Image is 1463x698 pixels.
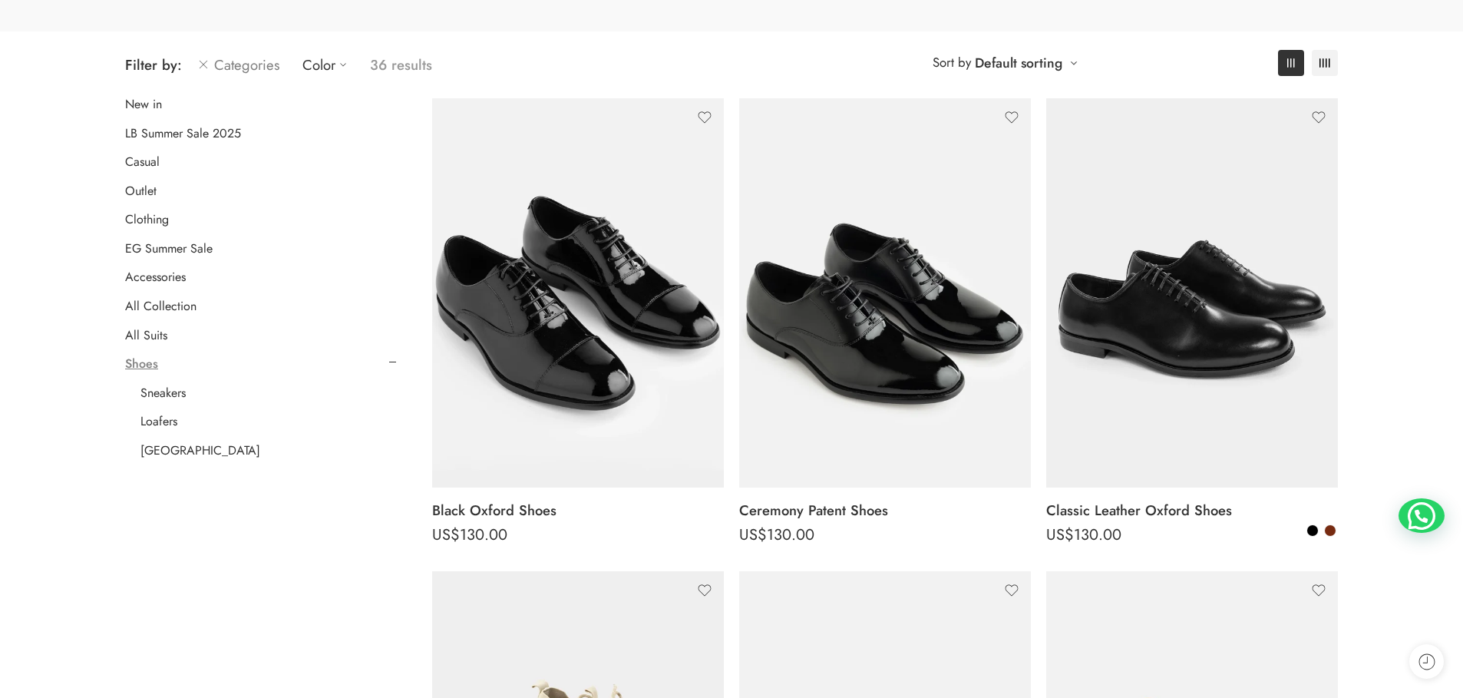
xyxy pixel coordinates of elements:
a: LB Summer Sale 2025 [125,126,241,141]
a: [GEOGRAPHIC_DATA] [140,443,260,458]
a: Brown [1323,524,1337,538]
a: Black Oxford Shoes [432,495,724,526]
a: All Collection [125,299,196,314]
a: Loafers [140,414,177,429]
bdi: 130.00 [1046,524,1121,546]
a: EG Summer Sale [125,241,213,256]
a: Accessories [125,270,186,285]
a: Default sorting [975,52,1062,74]
a: Clothing [125,212,169,227]
span: US$ [1046,524,1074,546]
a: Outlet [125,184,157,199]
span: Sort by [933,50,971,75]
span: Filter by: [125,55,182,75]
a: All Suits [125,328,167,343]
span: US$ [432,524,460,546]
a: Categories [197,47,279,83]
bdi: 130.00 [739,524,814,546]
span: US$ [739,524,767,546]
a: Classic Leather Oxford Shoes [1046,495,1338,526]
a: Ceremony Patent Shoes [739,495,1031,526]
a: Black [1306,524,1319,538]
p: 36 results [370,47,432,83]
a: New in [125,97,162,112]
a: Sneakers [140,385,186,401]
a: Color [302,47,355,83]
bdi: 130.00 [432,524,507,546]
a: Shoes [125,356,158,372]
a: Casual [125,154,160,170]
